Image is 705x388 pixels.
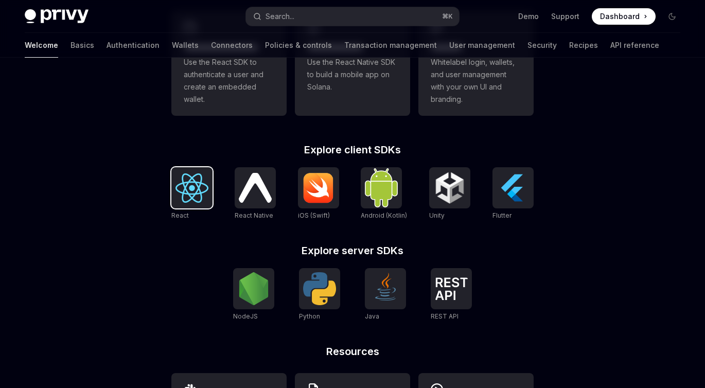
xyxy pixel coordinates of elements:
[344,33,437,58] a: Transaction management
[25,33,58,58] a: Welcome
[365,168,398,207] img: Android (Kotlin)
[184,56,274,105] span: Use the React SDK to authenticate a user and create an embedded wallet.
[527,33,557,58] a: Security
[235,167,276,221] a: React NativeReact Native
[518,11,539,22] a: Demo
[246,7,459,26] button: Search...⌘K
[172,33,199,58] a: Wallets
[211,33,253,58] a: Connectors
[171,346,534,357] h2: Resources
[299,312,320,320] span: Python
[429,167,470,221] a: UnityUnity
[610,33,659,58] a: API reference
[107,33,160,58] a: Authentication
[442,12,453,21] span: ⌘ K
[600,11,640,22] span: Dashboard
[492,167,534,221] a: FlutterFlutter
[431,268,472,322] a: REST APIREST API
[239,173,272,202] img: React Native
[70,33,94,58] a: Basics
[298,211,330,219] span: iOS (Swift)
[418,11,534,116] a: **** *****Whitelabel login, wallets, and user management with your own UI and branding.
[431,312,459,320] span: REST API
[449,33,515,58] a: User management
[303,272,336,305] img: Python
[435,277,468,300] img: REST API
[592,8,656,25] a: Dashboard
[551,11,579,22] a: Support
[369,272,402,305] img: Java
[302,172,335,203] img: iOS (Swift)
[265,33,332,58] a: Policies & controls
[237,272,270,305] img: NodeJS
[171,211,189,219] span: React
[295,11,410,116] a: **** **** **** ***Use the React Native SDK to build a mobile app on Solana.
[569,33,598,58] a: Recipes
[492,211,512,219] span: Flutter
[266,10,294,23] div: Search...
[235,211,273,219] span: React Native
[233,268,274,322] a: NodeJSNodeJS
[171,145,534,155] h2: Explore client SDKs
[25,9,89,24] img: dark logo
[171,167,213,221] a: ReactReact
[361,211,407,219] span: Android (Kotlin)
[365,312,379,320] span: Java
[233,312,258,320] span: NodeJS
[171,245,534,256] h2: Explore server SDKs
[431,56,521,105] span: Whitelabel login, wallets, and user management with your own UI and branding.
[299,268,340,322] a: PythonPython
[497,171,530,204] img: Flutter
[361,167,407,221] a: Android (Kotlin)Android (Kotlin)
[365,268,406,322] a: JavaJava
[429,211,445,219] span: Unity
[298,167,339,221] a: iOS (Swift)iOS (Swift)
[433,171,466,204] img: Unity
[307,56,398,93] span: Use the React Native SDK to build a mobile app on Solana.
[175,173,208,203] img: React
[664,8,680,25] button: Toggle dark mode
